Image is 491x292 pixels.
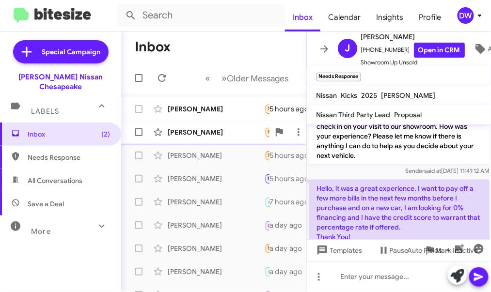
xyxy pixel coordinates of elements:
[309,89,490,164] p: Hi [PERSON_NAME], this is [PERSON_NAME], General Manager at [PERSON_NAME] Nissan of [GEOGRAPHIC_D...
[168,104,265,114] div: [PERSON_NAME]
[265,126,269,138] div: Thank you for following up, the whole buying process from start to finish went great.
[265,103,269,114] div: Yes
[315,242,363,259] span: Templates
[317,73,361,81] small: Needs Response
[265,243,269,254] div: Thanks for reaching out I made a purchase [DATE]
[285,3,320,31] a: Inbox
[135,39,171,55] h1: Inbox
[269,197,317,207] div: 7 hours ago
[317,91,337,100] span: Nissan
[458,7,474,24] div: DW
[361,58,465,67] span: Showroom Up Unsold
[341,91,358,100] span: Kicks
[268,199,285,205] span: 🔥 Hot
[368,3,412,31] a: Insights
[13,40,109,63] a: Special Campaign
[449,7,480,24] button: DW
[168,127,265,137] div: [PERSON_NAME]
[269,151,317,160] div: 5 hours ago
[362,91,378,100] span: 2025
[381,91,436,100] span: [PERSON_NAME]
[227,73,289,84] span: Older Messages
[269,174,317,184] div: 5 hours ago
[412,3,449,31] a: Profile
[268,245,309,251] span: Needs Response
[268,152,309,158] span: Needs Response
[395,110,422,119] span: Proposal
[268,223,293,229] span: Call Them
[424,167,441,174] span: said at
[414,43,465,58] a: Open in CRM
[269,104,317,114] div: 5 hours ago
[28,199,64,209] span: Save a Deal
[269,244,310,253] div: a day ago
[268,175,293,182] span: Important
[101,129,110,139] span: (2)
[200,68,295,88] nav: Page navigation example
[400,242,462,259] button: Auto Fields
[269,267,310,277] div: a day ago
[28,153,110,162] span: Needs Response
[345,41,350,56] span: J
[408,242,454,259] span: Auto Fields
[265,150,269,161] div: Hello, it was a great experience. I want to pay off a few more bills in the next few months befor...
[31,107,59,116] span: Labels
[168,151,265,160] div: [PERSON_NAME]
[405,167,489,174] span: Sender [DATE] 11:41:12 AM
[265,173,269,184] div: Just wasn't the right car for me but my experience with [PERSON_NAME] was great!
[269,220,310,230] div: a day ago
[265,196,269,207] div: This is [PERSON_NAME] I will be there at 2pm
[309,180,490,246] p: Hello, it was a great experience. I want to pay off a few more bills in the next few months befor...
[28,176,82,185] span: All Conversations
[307,242,370,259] button: Templates
[265,219,269,231] div: Inbound Call
[206,72,211,84] span: «
[168,197,265,207] div: [PERSON_NAME]
[168,174,265,184] div: [PERSON_NAME]
[268,129,309,135] span: Needs Response
[28,129,110,139] span: Inbox
[268,268,285,275] span: 🔥 Hot
[168,267,265,277] div: [PERSON_NAME]
[361,31,465,43] span: [PERSON_NAME]
[216,68,295,88] button: Next
[117,4,285,27] input: Search
[265,266,269,277] div: Ok with who?
[31,227,51,236] span: More
[200,68,217,88] button: Previous
[222,72,227,84] span: »
[320,3,368,31] a: Calendar
[361,43,465,58] span: [PHONE_NUMBER]
[370,242,416,259] button: Pause
[42,47,101,57] span: Special Campaign
[317,110,391,119] span: Nissan Third Party Lead
[168,244,265,253] div: [PERSON_NAME]
[268,106,309,112] span: Needs Response
[168,220,265,230] div: [PERSON_NAME]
